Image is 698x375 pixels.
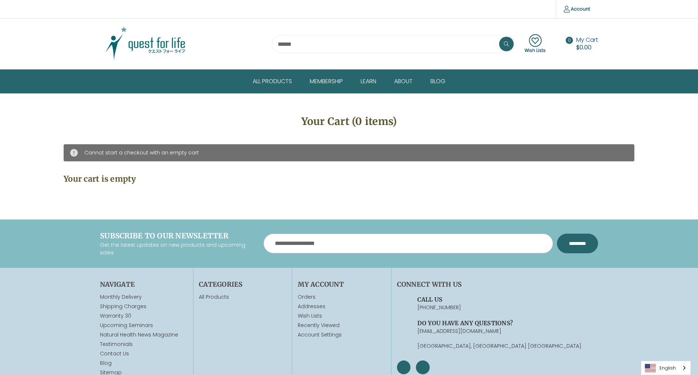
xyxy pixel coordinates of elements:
[298,312,385,320] a: Wish Lists
[100,331,178,338] a: Natural Health News Magazine
[641,361,691,375] div: Language
[417,327,501,335] a: [EMAIL_ADDRESS][DOMAIN_NAME]
[576,36,598,44] span: My Cart
[100,359,112,367] a: Blog
[298,293,385,301] a: Orders
[298,322,385,329] a: Recently Viewed
[199,279,286,289] h4: Categories
[576,36,598,52] a: Cart with 0 items
[304,70,355,93] a: Membership
[100,350,129,357] a: Contact Us
[417,304,461,311] a: [PHONE_NUMBER]
[417,295,598,304] h4: Call us
[298,303,385,310] a: Addresses
[100,340,133,348] a: Testimonials
[425,70,451,93] a: Blog
[298,331,385,339] a: Account Settings
[576,43,591,52] span: $0.00
[389,70,425,93] a: About
[100,241,253,257] p: Get the latest updates on new products and upcoming sales
[417,342,598,350] p: [GEOGRAPHIC_DATA], [GEOGRAPHIC_DATA] [GEOGRAPHIC_DATA]
[525,34,546,54] a: Wish Lists
[100,279,188,289] h4: Navigate
[355,70,389,93] a: Learn
[298,279,385,289] h4: My Account
[641,361,690,375] a: English
[64,114,634,129] h1: Your Cart (0 items)
[641,361,691,375] aside: Language selected: English
[100,293,142,301] a: Monthly Delivery
[566,37,573,44] span: 0
[247,70,304,93] a: All Products
[64,173,634,185] h3: Your cart is empty
[100,322,153,329] a: Upcoming Seminars
[100,312,131,319] a: Warranty 30
[199,293,229,301] a: All Products
[100,26,191,62] img: Quest Group
[417,319,598,327] h4: Do you have any questions?
[397,279,598,289] h4: Connect With Us
[100,230,253,241] h4: Subscribe to our newsletter
[100,303,147,310] a: Shipping Charges
[84,149,199,156] span: Cannot start a checkout with an empty cart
